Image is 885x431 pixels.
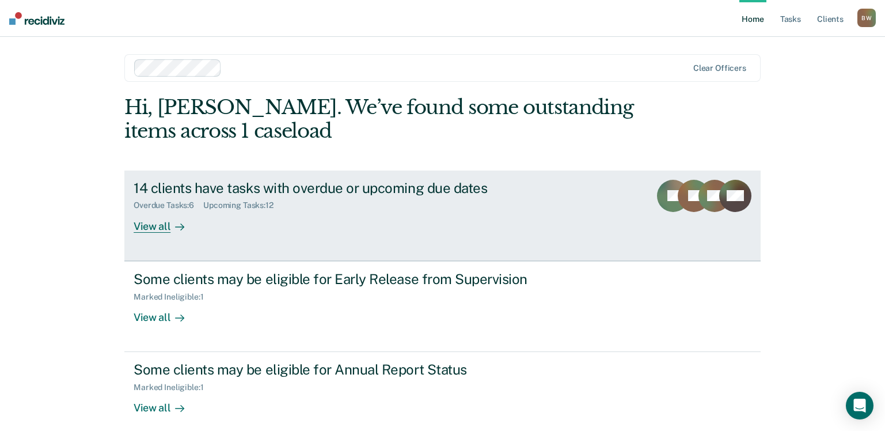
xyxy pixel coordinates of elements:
a: 14 clients have tasks with overdue or upcoming due datesOverdue Tasks:6Upcoming Tasks:12View all [124,171,761,261]
a: Some clients may be eligible for Early Release from SupervisionMarked Ineligible:1View all [124,261,761,352]
img: Recidiviz [9,12,64,25]
div: Hi, [PERSON_NAME]. We’ve found some outstanding items across 1 caseload [124,96,633,143]
div: Marked Ineligible : 1 [134,383,212,392]
div: Upcoming Tasks : 12 [203,201,283,210]
div: Some clients may be eligible for Annual Report Status [134,361,538,378]
div: 14 clients have tasks with overdue or upcoming due dates [134,180,538,196]
div: Clear officers [693,63,746,73]
div: View all [134,210,198,233]
div: Some clients may be eligible for Early Release from Supervision [134,271,538,288]
div: View all [134,392,198,415]
div: Open Intercom Messenger [846,392,873,419]
div: Overdue Tasks : 6 [134,201,203,210]
div: View all [134,301,198,324]
div: Marked Ineligible : 1 [134,292,212,302]
div: B W [857,9,876,27]
button: BW [857,9,876,27]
